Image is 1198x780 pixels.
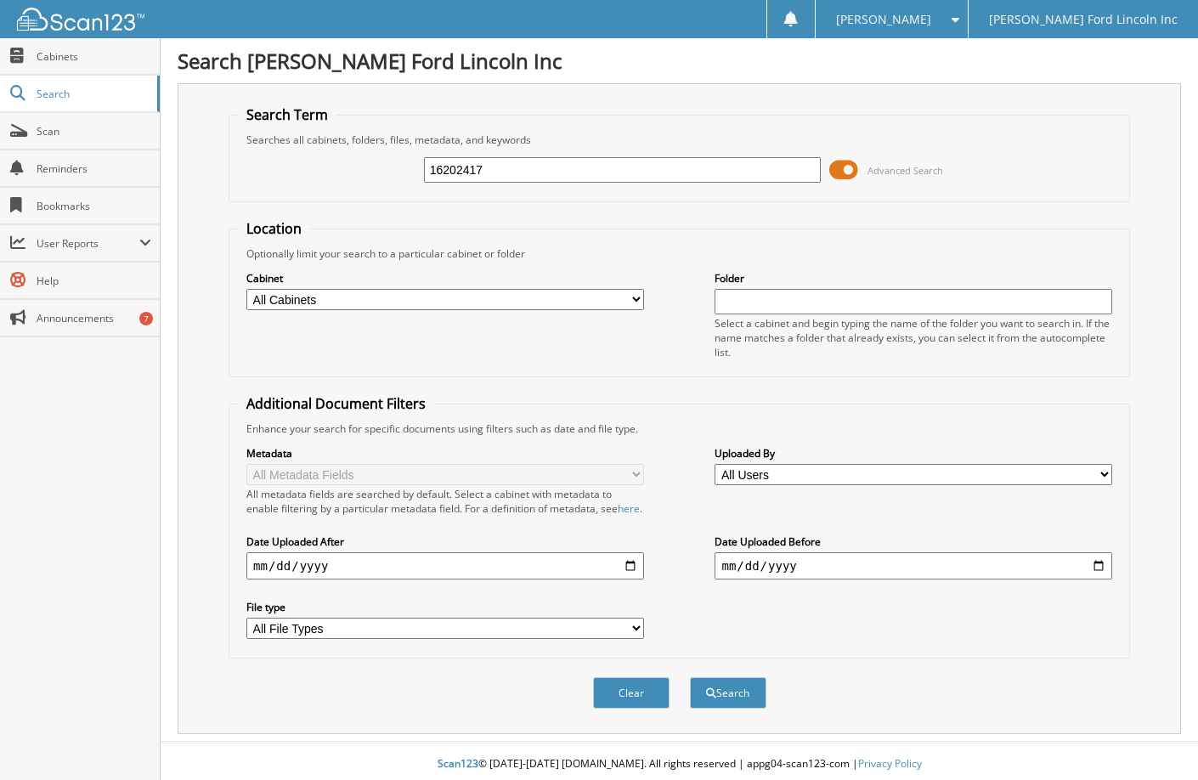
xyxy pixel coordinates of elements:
[715,446,1112,461] label: Uploaded By
[246,552,644,579] input: start
[178,47,1181,75] h1: Search [PERSON_NAME] Ford Lincoln Inc
[989,14,1178,25] span: [PERSON_NAME] Ford Lincoln Inc
[37,274,151,288] span: Help
[618,501,640,516] a: here
[139,312,153,325] div: 7
[238,105,336,124] legend: Search Term
[438,756,478,771] span: Scan123
[37,161,151,176] span: Reminders
[715,316,1112,359] div: Select a cabinet and begin typing the name of the folder you want to search in. If the name match...
[238,246,1121,261] div: Optionally limit your search to a particular cabinet or folder
[238,219,310,238] legend: Location
[246,600,644,614] label: File type
[715,271,1112,285] label: Folder
[238,421,1121,436] div: Enhance your search for specific documents using filters such as date and file type.
[867,164,943,177] span: Advanced Search
[37,236,139,251] span: User Reports
[238,394,434,413] legend: Additional Document Filters
[37,87,149,101] span: Search
[246,271,644,285] label: Cabinet
[37,311,151,325] span: Announcements
[246,487,644,516] div: All metadata fields are searched by default. Select a cabinet with metadata to enable filtering b...
[690,677,766,709] button: Search
[836,14,931,25] span: [PERSON_NAME]
[858,756,922,771] a: Privacy Policy
[715,552,1112,579] input: end
[37,199,151,213] span: Bookmarks
[238,133,1121,147] div: Searches all cabinets, folders, files, metadata, and keywords
[246,534,644,549] label: Date Uploaded After
[37,124,151,138] span: Scan
[715,534,1112,549] label: Date Uploaded Before
[37,49,151,64] span: Cabinets
[246,446,644,461] label: Metadata
[593,677,670,709] button: Clear
[17,8,144,31] img: scan123-logo-white.svg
